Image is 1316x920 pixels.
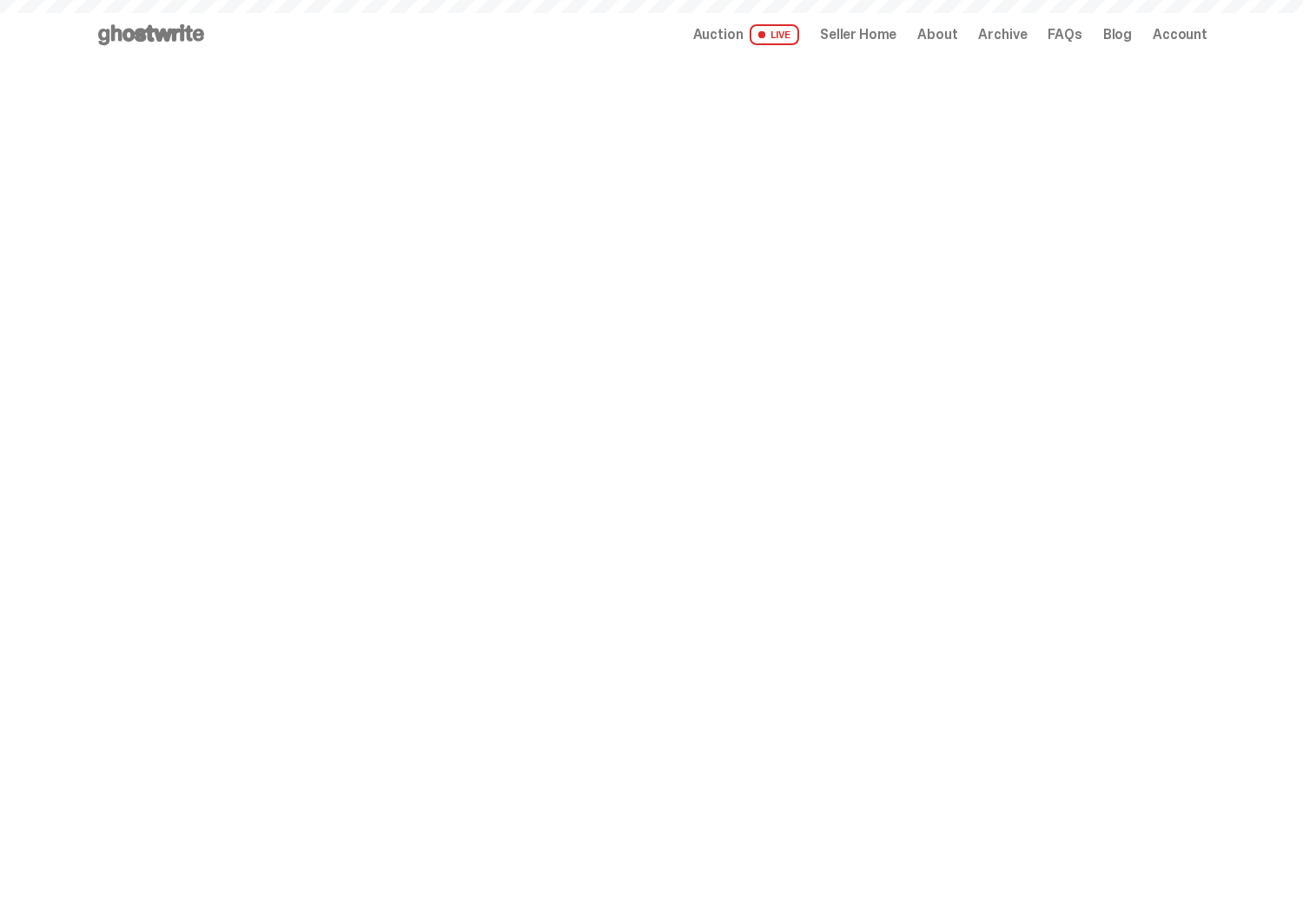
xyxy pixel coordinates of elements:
[917,28,957,42] a: About
[693,28,744,42] span: Auction
[693,24,799,45] a: Auction LIVE
[1048,28,1081,42] a: FAQs
[750,24,799,45] span: LIVE
[1103,28,1132,42] a: Blog
[1153,28,1207,42] a: Account
[978,28,1027,42] a: Archive
[820,28,896,42] a: Seller Home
